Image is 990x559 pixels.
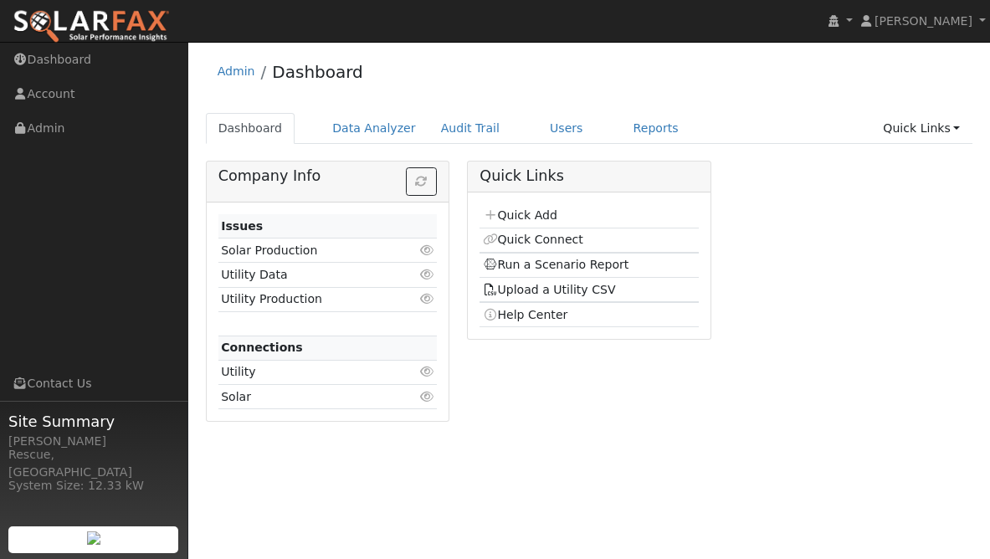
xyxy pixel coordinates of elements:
a: Quick Add [483,208,557,222]
strong: Connections [221,341,303,354]
i: Click to view [419,293,434,305]
a: Quick Links [870,113,972,144]
a: Admin [218,64,255,78]
a: Dashboard [272,62,363,82]
a: Upload a Utility CSV [483,283,616,296]
strong: Issues [221,219,263,233]
td: Solar Production [218,238,402,263]
span: [PERSON_NAME] [875,14,972,28]
h5: Company Info [218,167,437,185]
h5: Quick Links [480,167,698,185]
i: Click to view [419,269,434,280]
img: SolarFax [13,9,170,44]
a: Users [537,113,596,144]
div: Rescue, [GEOGRAPHIC_DATA] [8,446,179,481]
a: Reports [621,113,691,144]
td: Solar [218,385,402,409]
div: [PERSON_NAME] [8,433,179,450]
a: Run a Scenario Report [483,258,629,271]
img: retrieve [87,531,100,545]
a: Help Center [483,308,568,321]
i: Click to view [419,366,434,377]
i: Click to view [419,244,434,256]
a: Dashboard [206,113,295,144]
a: Quick Connect [483,233,583,246]
td: Utility Production [218,287,402,311]
a: Audit Trail [428,113,512,144]
td: Utility Data [218,263,402,287]
a: Data Analyzer [320,113,428,144]
div: System Size: 12.33 kW [8,477,179,495]
span: Site Summary [8,410,179,433]
td: Utility [218,360,402,384]
i: Click to view [419,391,434,403]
